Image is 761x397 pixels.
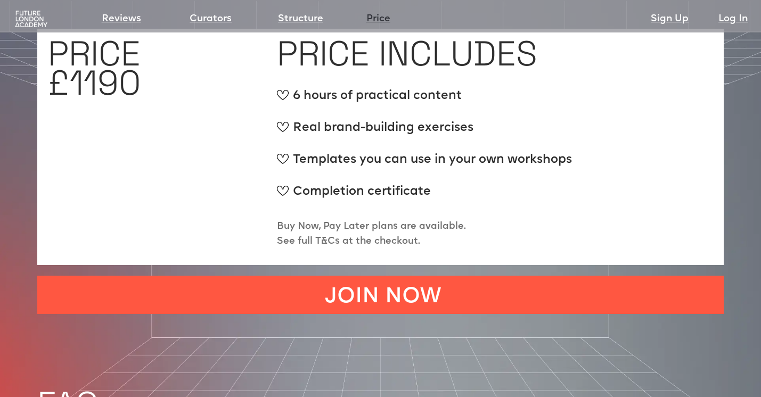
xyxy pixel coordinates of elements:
[277,87,572,114] div: 6 hours of practical content
[37,276,724,314] a: JOIN NOW
[102,12,141,27] a: Reviews
[718,12,748,27] a: Log In
[277,151,572,178] div: Templates you can use in your own workshops
[48,39,141,97] h1: PRICE £1190
[277,119,572,146] div: Real brand-building exercises
[277,219,466,249] p: Buy Now, Pay Later plans are available. See full T&Cs at the checkout.
[277,183,572,210] div: Completion certificate
[366,12,390,27] a: Price
[277,39,537,68] h1: PRICE INCLUDES
[651,12,689,27] a: Sign Up
[278,12,323,27] a: Structure
[190,12,232,27] a: Curators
